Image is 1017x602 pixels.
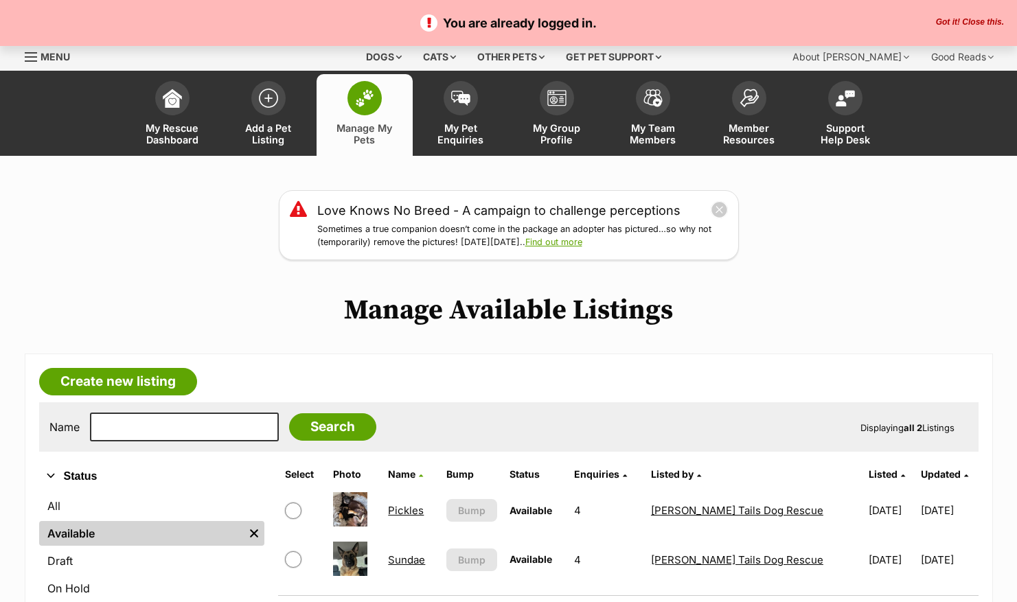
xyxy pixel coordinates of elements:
[651,504,823,517] a: [PERSON_NAME] Tails Dog Rescue
[863,487,919,534] td: [DATE]
[921,468,961,480] span: Updated
[39,521,244,546] a: Available
[238,122,299,146] span: Add a Pet Listing
[510,553,552,565] span: Available
[651,468,701,480] a: Listed by
[124,74,220,156] a: My Rescue Dashboard
[869,468,905,480] a: Listed
[244,521,264,546] a: Remove filter
[740,89,759,107] img: member-resources-icon-8e73f808a243e03378d46382f2149f9095a855e16c252ad45f914b54edf8863c.svg
[605,74,701,156] a: My Team Members
[814,122,876,146] span: Support Help Desk
[413,74,509,156] a: My Pet Enquiries
[921,487,977,534] td: [DATE]
[468,43,554,71] div: Other pets
[39,548,264,573] a: Draft
[163,89,182,108] img: dashboard-icon-eb2f2d2d3e046f16d808141f083e7271f6b2e854fb5c12c21221c1fb7104beca.svg
[388,504,424,517] a: Pickles
[783,43,919,71] div: About [PERSON_NAME]
[317,201,681,220] a: Love Knows No Breed - A campaign to challenge perceptions
[569,536,644,583] td: 4
[388,468,423,480] a: Name
[509,74,605,156] a: My Group Profile
[388,468,415,480] span: Name
[922,43,1003,71] div: Good Reads
[317,74,413,156] a: Manage My Pets
[651,553,823,566] a: [PERSON_NAME] Tails Dog Rescue
[441,463,503,485] th: Bump
[259,89,278,108] img: add-pet-listing-icon-0afa8454b4691262ce3f59096e99ab1cd57d4a30225e0717b998d2c9b9846f56.svg
[14,14,1003,32] p: You are already logged in.
[836,90,855,106] img: help-desk-icon-fdf02630f3aa405de69fd3d07c3f3aa587a6932b1a1747fa1d2bba05be0121f9.svg
[39,368,197,395] a: Create new listing
[39,576,264,601] a: On Hold
[718,122,780,146] span: Member Resources
[797,74,893,156] a: Support Help Desk
[863,536,919,583] td: [DATE]
[711,201,728,218] button: close
[921,536,977,583] td: [DATE]
[921,468,968,480] a: Updated
[869,468,898,480] span: Listed
[510,505,552,516] span: Available
[451,91,470,106] img: pet-enquiries-icon-7e3ad2cf08bfb03b45e93fb7055b45f3efa6380592205ae92323e6603595dc1f.svg
[526,122,588,146] span: My Group Profile
[622,122,684,146] span: My Team Members
[413,43,466,71] div: Cats
[317,223,728,249] p: Sometimes a true companion doesn’t come in the package an adopter has pictured…so why not (tempor...
[556,43,671,71] div: Get pet support
[289,413,376,441] input: Search
[355,89,374,107] img: manage-my-pets-icon-02211641906a0b7f246fdf0571729dbe1e7629f14944591b6c1af311fb30b64b.svg
[701,74,797,156] a: Member Resources
[525,237,582,247] a: Find out more
[39,494,264,518] a: All
[458,553,485,567] span: Bump
[569,487,644,534] td: 4
[49,421,80,433] label: Name
[458,503,485,518] span: Bump
[334,122,396,146] span: Manage My Pets
[220,74,317,156] a: Add a Pet Listing
[430,122,492,146] span: My Pet Enquiries
[446,499,497,522] button: Bump
[643,89,663,107] img: team-members-icon-5396bd8760b3fe7c0b43da4ab00e1e3bb1a5d9ba89233759b79545d2d3fc5d0d.svg
[388,553,425,566] a: Sundae
[39,467,264,485] button: Status
[25,43,80,68] a: Menu
[860,422,955,433] span: Displaying Listings
[574,468,627,480] a: Enquiries
[279,463,327,485] th: Select
[328,463,381,485] th: Photo
[504,463,567,485] th: Status
[446,548,497,571] button: Bump
[574,468,619,480] span: translation missing: en.admin.listings.index.attributes.enquiries
[651,468,694,480] span: Listed by
[932,17,1008,28] button: Close the banner
[41,51,70,62] span: Menu
[141,122,203,146] span: My Rescue Dashboard
[547,90,567,106] img: group-profile-icon-3fa3cf56718a62981997c0bc7e787c4b2cf8bcc04b72c1350f741eb67cf2f40e.svg
[904,422,922,433] strong: all 2
[356,43,411,71] div: Dogs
